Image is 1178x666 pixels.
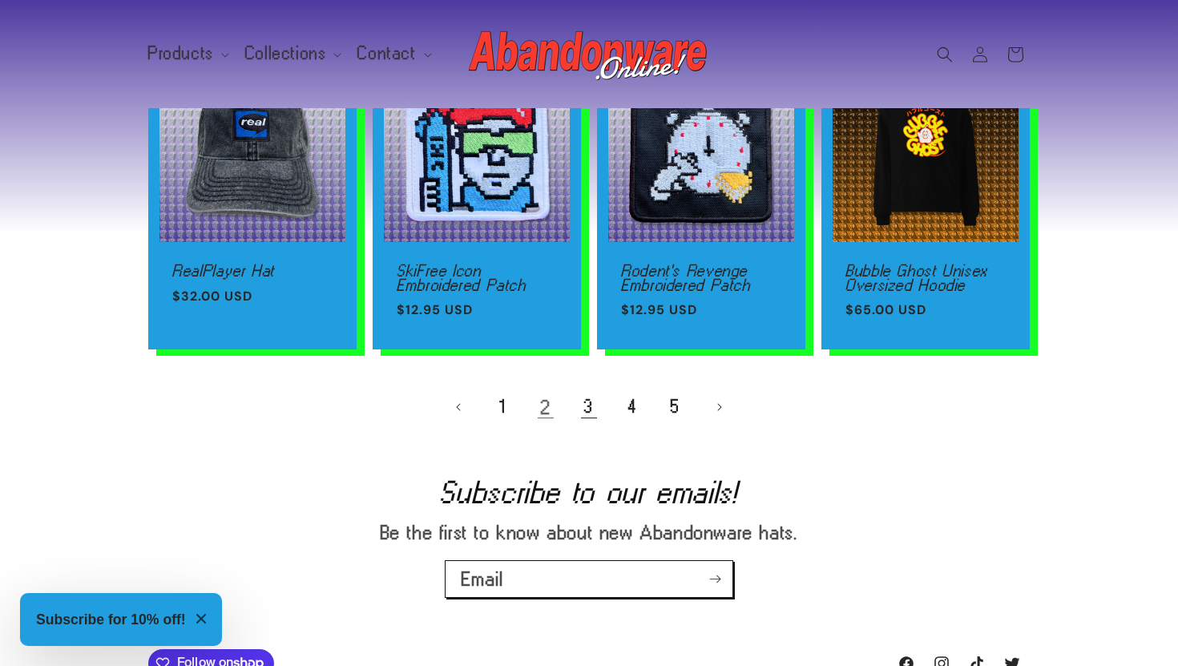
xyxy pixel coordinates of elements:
[148,46,214,61] span: Products
[658,390,693,425] a: Page 5
[245,46,327,61] span: Collections
[309,521,869,544] p: Be the first to know about new Abandonware hats.
[139,37,236,71] summary: Products
[621,264,781,292] a: Rodent's Revenge Embroidered Patch
[528,390,563,425] a: Page 2
[571,390,607,425] a: Page 3
[927,37,962,72] summary: Search
[72,479,1106,505] h2: Subscribe to our emails!
[236,37,349,71] summary: Collections
[485,390,520,425] a: Page 1
[469,22,709,87] img: Abandonware
[172,264,333,278] a: RealPlayer Hat
[148,390,1030,425] nav: Pagination
[446,561,732,597] input: Email
[615,390,650,425] a: Page 4
[845,264,1006,292] a: Bubble Ghost Unisex Oversized Hoodie
[463,16,716,92] a: Abandonware
[348,37,438,71] summary: Contact
[357,46,416,61] span: Contact
[442,390,477,425] a: Previous page
[397,264,557,292] a: SkiFree Icon Embroidered Patch
[697,560,732,598] button: Subscribe
[701,390,736,425] a: Next page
